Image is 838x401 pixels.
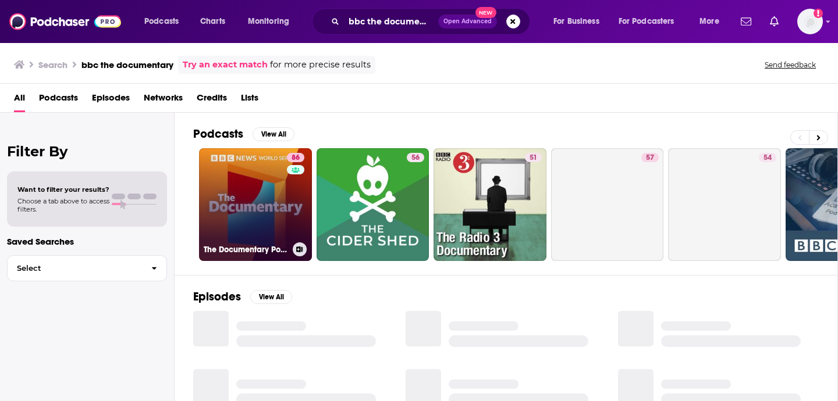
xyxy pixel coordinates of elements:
a: EpisodesView All [193,289,292,304]
span: 57 [646,152,654,164]
button: Show profile menu [797,9,823,34]
h3: The Documentary Podcast [204,245,288,255]
button: Select [7,255,167,281]
a: Episodes [92,88,130,112]
a: Podcasts [39,88,78,112]
a: 57 [641,153,659,162]
h2: Filter By [7,143,167,160]
a: Show notifications dropdown [765,12,783,31]
a: 57 [551,148,664,261]
span: for more precise results [270,58,371,71]
img: User Profile [797,9,823,34]
span: Choose a tab above to access filters. [17,197,109,213]
a: 54 [759,153,776,162]
h3: Search [38,59,68,70]
a: 56 [317,148,429,261]
a: Charts [193,12,232,31]
span: Want to filter your results? [17,185,109,194]
button: open menu [545,12,614,31]
p: Saved Searches [7,236,167,247]
h2: Podcasts [193,127,243,141]
span: Podcasts [144,13,179,30]
a: All [14,88,25,112]
svg: Add a profile image [814,9,823,18]
a: Show notifications dropdown [736,12,756,31]
span: 56 [411,152,420,164]
a: Lists [241,88,258,112]
span: More [699,13,719,30]
button: View All [250,290,292,304]
a: Try an exact match [183,58,268,71]
span: For Business [553,13,599,30]
button: open menu [240,12,304,31]
button: open menu [136,12,194,31]
a: PodcastsView All [193,127,294,141]
span: Logged in as sashagoldin [797,9,823,34]
button: View All [253,127,294,141]
button: Open AdvancedNew [438,15,497,28]
div: Search podcasts, credits, & more... [323,8,541,35]
a: 56 [407,153,424,162]
a: Credits [197,88,227,112]
span: 86 [292,152,300,164]
img: Podchaser - Follow, Share and Rate Podcasts [9,10,121,33]
button: open menu [691,12,734,31]
span: 54 [764,152,772,164]
a: 51 [434,148,546,261]
button: open menu [611,12,691,31]
span: Charts [200,13,225,30]
button: Send feedback [761,60,819,70]
span: New [475,7,496,18]
a: 54 [668,148,781,261]
span: For Podcasters [619,13,674,30]
span: 51 [530,152,537,164]
h3: bbc the documentary [81,59,173,70]
h2: Episodes [193,289,241,304]
span: Select [8,264,142,272]
a: 86 [287,153,304,162]
span: Monitoring [248,13,289,30]
a: 86The Documentary Podcast [199,148,312,261]
span: Open Advanced [443,19,492,24]
a: 51 [525,153,542,162]
a: Networks [144,88,183,112]
input: Search podcasts, credits, & more... [344,12,438,31]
